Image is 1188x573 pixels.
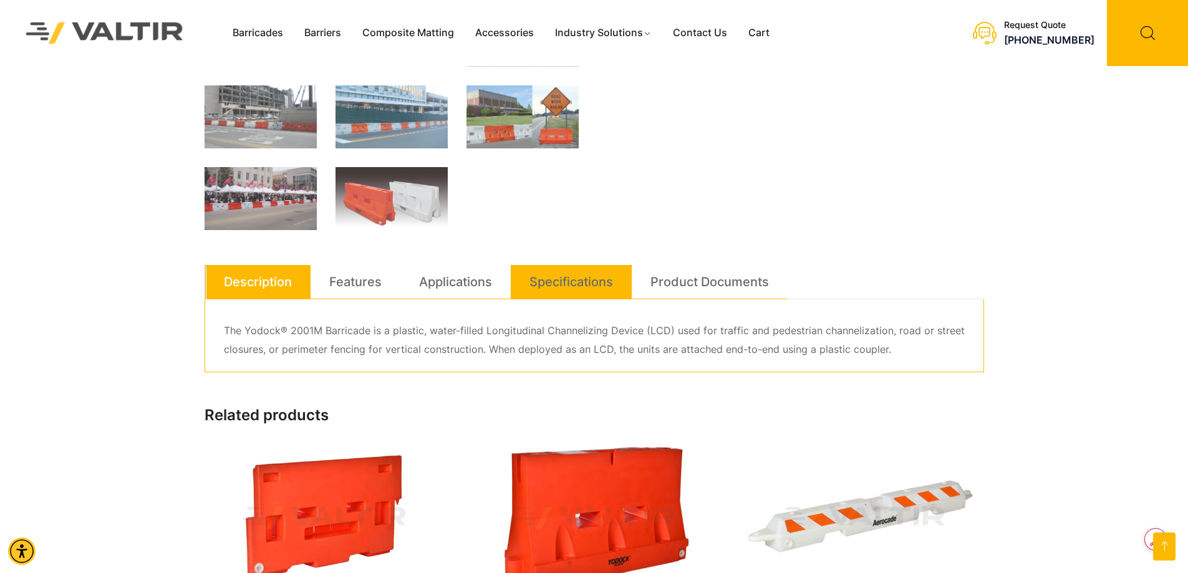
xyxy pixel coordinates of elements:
img: yodock_2001m_2.jpg [205,85,317,148]
img: yodock-2001m.png [336,167,448,234]
a: Barriers [294,24,352,42]
a: Description [224,265,292,299]
div: Request Quote [1004,20,1094,31]
a: Specifications [529,265,613,299]
a: call (888) 496-3625 [1004,34,1094,46]
a: Accessories [465,24,544,42]
a: Features [329,265,382,299]
p: The Yodock® 2001M Barricade is a plastic, water-filled Longitudinal Channelizing Device (LCD) use... [224,322,965,359]
div: Accessibility Menu [8,537,36,565]
a: Applications [419,265,492,299]
img: yodock_2001m_5.jpg [205,167,317,230]
a: Go to top [1153,532,1176,561]
img: Valtir Rentals [9,6,200,60]
a: Contact Us [662,24,738,42]
a: Product Documents [650,265,769,299]
a: Industry Solutions [544,24,662,42]
img: yodock_2001m_4.jpg [336,85,448,148]
img: yodock_2001m_3.jpg [466,85,579,148]
a: Barricades [222,24,294,42]
a: Composite Matting [352,24,465,42]
a: Cart [738,24,780,42]
h2: Related products [205,407,984,425]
